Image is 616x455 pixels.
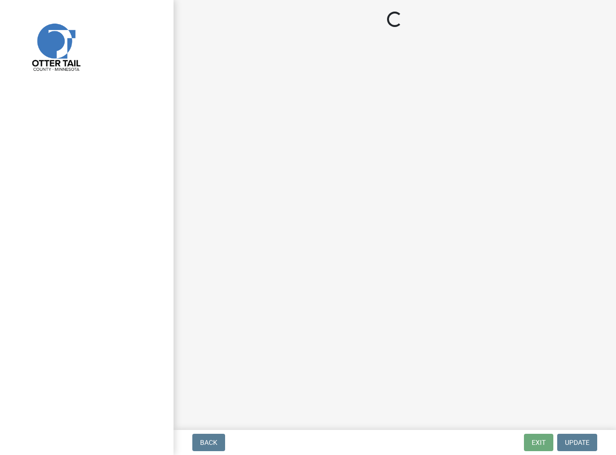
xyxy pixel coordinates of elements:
span: Update [565,439,589,446]
button: Update [557,434,597,451]
button: Back [192,434,225,451]
img: Otter Tail County, Minnesota. WE ARE EXPERIENCING TECHNICAL DIFFICULTIES WITH OUR PARCEL SEARCH! [19,10,92,82]
span: Back [200,439,217,446]
button: Exit [524,434,553,451]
